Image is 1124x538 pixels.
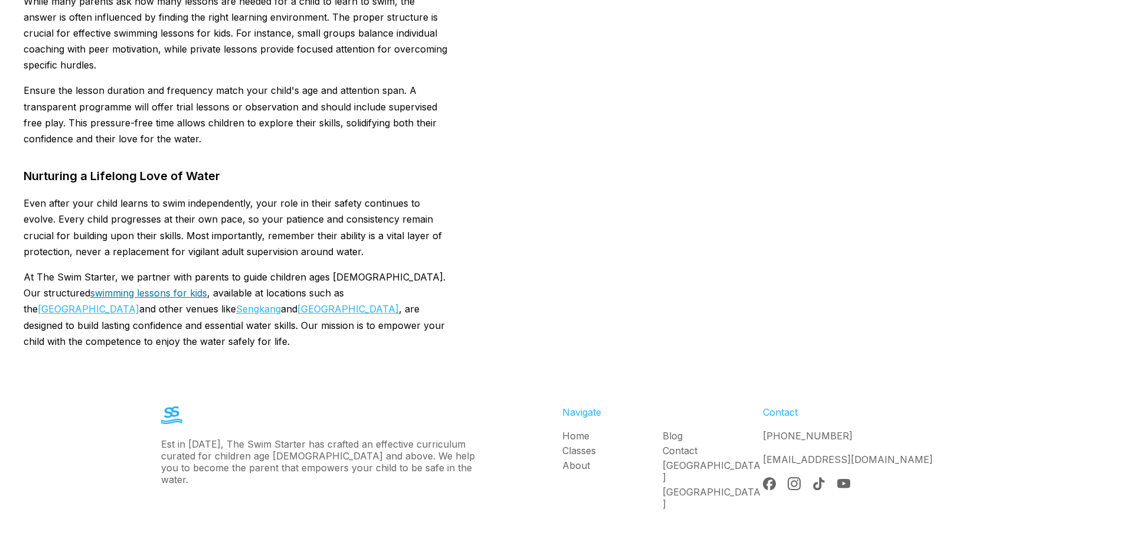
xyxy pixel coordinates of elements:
[24,83,448,147] p: Ensure the lesson duration and frequency match your child's age and attention span. A transparent...
[161,406,182,424] img: The Swim Starter Logo
[24,166,448,186] h2: Nurturing a Lifelong Love of Water
[38,303,139,315] a: [GEOGRAPHIC_DATA]
[562,445,663,457] a: Classes
[663,445,763,457] a: Contact
[562,430,663,442] a: Home
[297,303,399,315] a: [GEOGRAPHIC_DATA]
[663,459,763,483] a: [GEOGRAPHIC_DATA]
[763,430,853,442] a: [PHONE_NUMBER]
[663,486,763,510] a: [GEOGRAPHIC_DATA]
[90,287,207,299] a: swimming lessons for kids
[837,477,850,490] img: YouTube
[24,195,448,260] p: Even after your child learns to swim independently, your role in their safety continues to evolve...
[763,454,933,465] a: [EMAIL_ADDRESS][DOMAIN_NAME]
[24,269,448,350] p: At The Swim Starter, we partner with parents to guide children ages [DEMOGRAPHIC_DATA]. Our struc...
[763,406,964,418] div: Contact
[562,459,663,471] a: About
[236,303,281,315] a: Sengkang
[812,477,825,490] img: Tik Tok
[562,406,763,418] div: Navigate
[161,438,482,485] div: Est in [DATE], The Swim Starter has crafted an effective curriculum curated for children age [DEM...
[663,430,763,442] a: Blog
[788,477,801,490] img: Instagram
[763,477,776,490] img: Facebook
